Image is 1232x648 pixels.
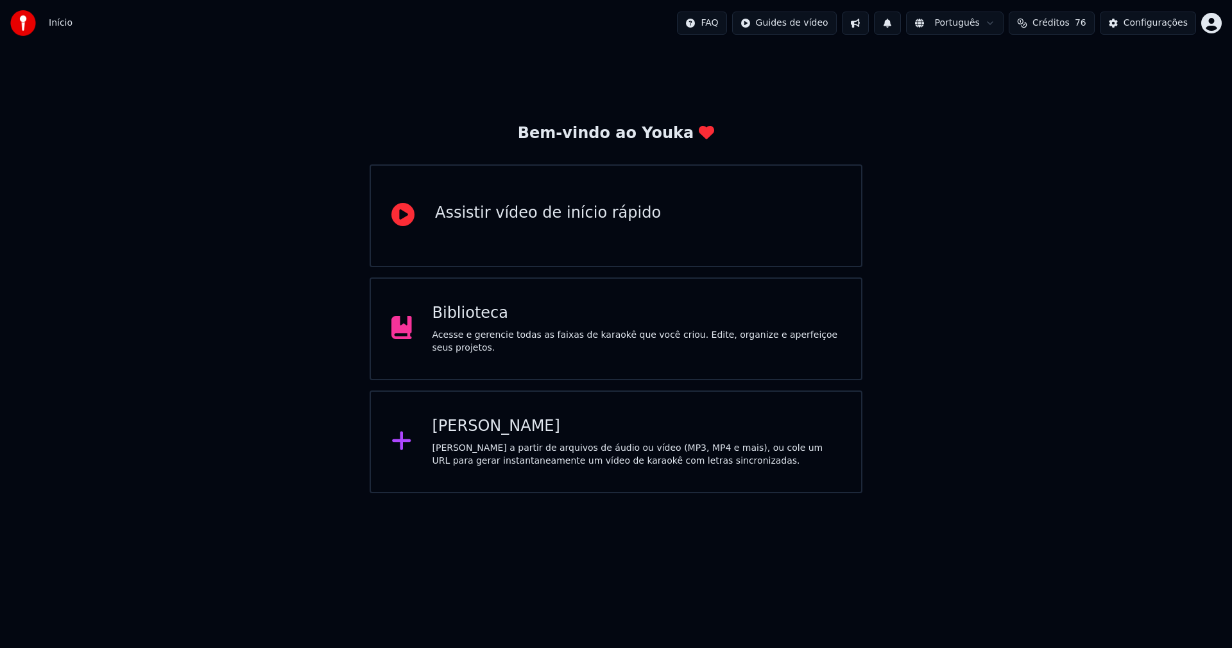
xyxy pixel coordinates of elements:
[432,329,841,355] div: Acesse e gerencie todas as faixas de karaokê que você criou. Edite, organize e aperfeiçoe seus pr...
[432,303,841,324] div: Biblioteca
[1124,17,1188,30] div: Configurações
[432,442,841,468] div: [PERSON_NAME] a partir de arquivos de áudio ou vídeo (MP3, MP4 e mais), ou cole um URL para gerar...
[49,17,73,30] nav: breadcrumb
[518,123,714,144] div: Bem-vindo ao Youka
[10,10,36,36] img: youka
[1100,12,1196,35] button: Configurações
[1009,12,1095,35] button: Créditos76
[1075,17,1086,30] span: 76
[677,12,726,35] button: FAQ
[49,17,73,30] span: Início
[732,12,837,35] button: Guides de vídeo
[435,203,661,223] div: Assistir vídeo de início rápido
[432,416,841,437] div: [PERSON_NAME]
[1032,17,1070,30] span: Créditos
